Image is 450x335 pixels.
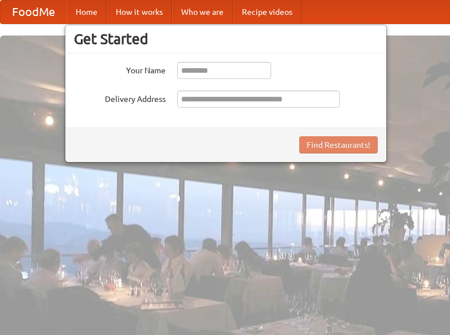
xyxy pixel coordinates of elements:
[74,90,166,105] label: Delivery Address
[74,30,378,48] h3: Get Started
[233,1,302,23] a: Recipe videos
[1,1,66,23] a: FoodMe
[74,62,166,76] label: Your Name
[107,1,172,23] a: How it works
[299,136,378,153] button: Find Restaurants!
[66,1,107,23] a: Home
[172,1,233,23] a: Who we are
